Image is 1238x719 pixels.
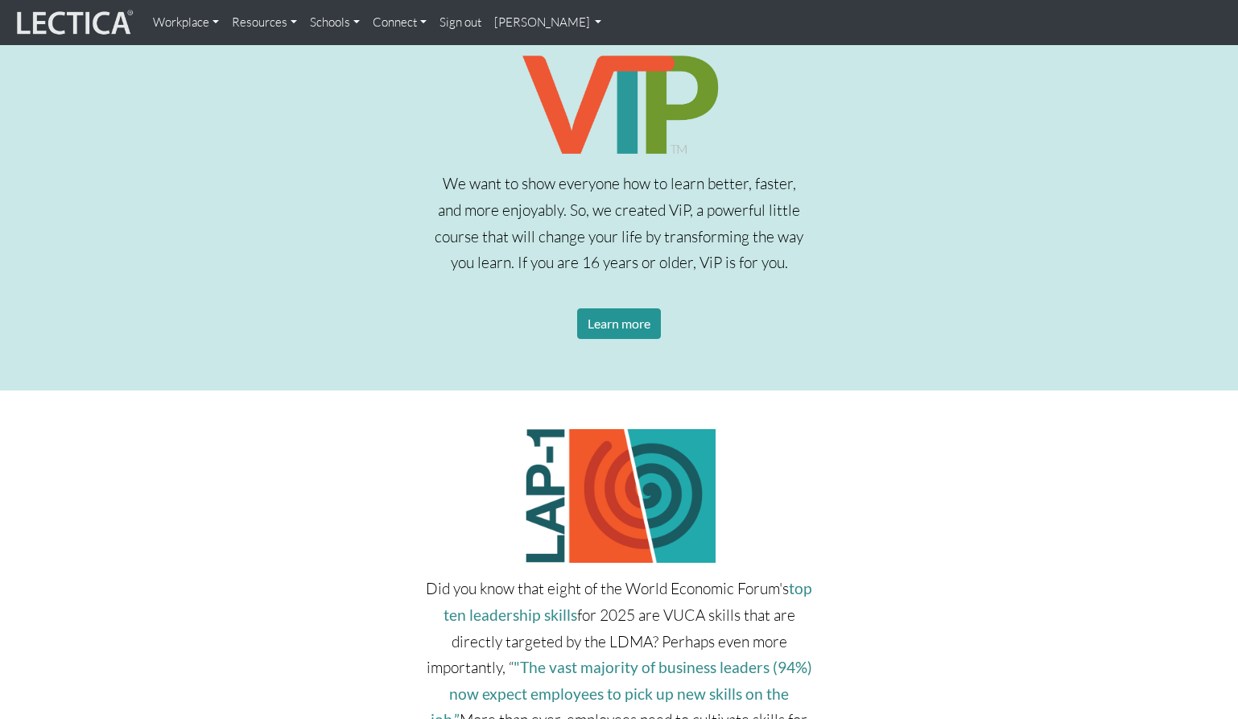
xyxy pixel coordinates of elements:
[303,6,366,39] a: Schools
[146,6,225,39] a: Workplace
[577,308,661,339] a: Learn more
[434,171,805,276] p: We want to show everyone how to learn better, faster, and more enjoyably. So, we created ViP, a p...
[225,6,303,39] a: Resources
[433,6,488,39] a: Sign out
[444,579,813,624] a: top ten leadership skills
[13,7,134,38] img: lecticalive
[488,6,609,39] a: [PERSON_NAME]
[366,6,433,39] a: Connect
